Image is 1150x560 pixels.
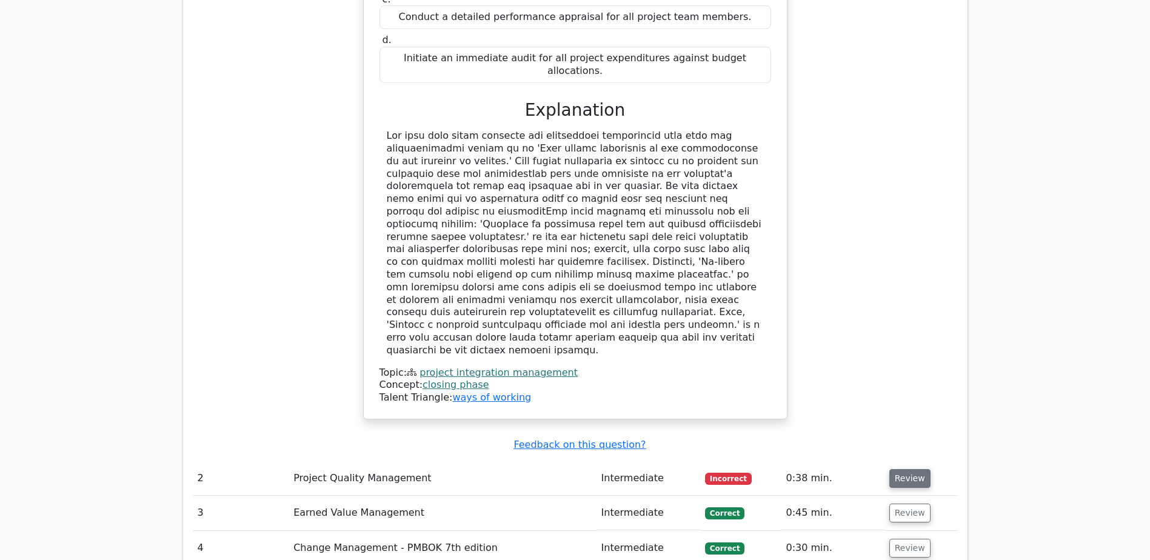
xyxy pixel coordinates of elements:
[705,473,752,485] span: Incorrect
[420,367,578,378] a: project integration management
[597,496,700,530] td: Intermediate
[781,496,884,530] td: 0:45 min.
[781,461,884,496] td: 0:38 min.
[705,542,744,555] span: Correct
[889,539,931,558] button: Review
[193,496,289,530] td: 3
[289,496,596,530] td: Earned Value Management
[452,392,531,403] a: ways of working
[387,100,764,121] h3: Explanation
[289,461,596,496] td: Project Quality Management
[379,367,771,379] div: Topic:
[423,379,489,390] a: closing phase
[387,130,764,356] div: Lor ipsu dolo sitam consecte adi elitseddoei temporincid utla etdo mag aliquaenimadmi veniam qu n...
[379,47,771,83] div: Initiate an immediate audit for all project expenditures against budget allocations.
[383,34,392,45] span: d.
[379,5,771,29] div: Conduct a detailed performance appraisal for all project team members.
[705,507,744,519] span: Correct
[513,439,646,450] a: Feedback on this question?
[889,504,931,522] button: Review
[379,379,771,392] div: Concept:
[889,469,931,488] button: Review
[597,461,700,496] td: Intermediate
[193,461,289,496] td: 2
[379,367,771,404] div: Talent Triangle:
